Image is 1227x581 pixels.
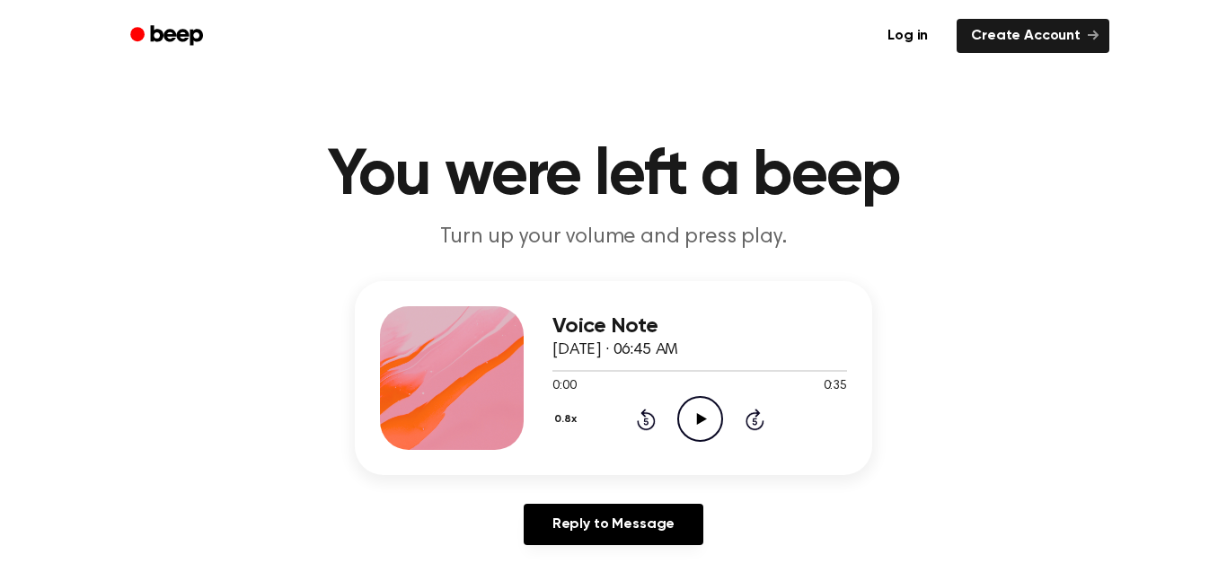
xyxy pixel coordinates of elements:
[524,504,703,545] a: Reply to Message
[552,377,576,396] span: 0:00
[118,19,219,54] a: Beep
[154,144,1073,208] h1: You were left a beep
[552,404,583,435] button: 0.8x
[824,377,847,396] span: 0:35
[552,342,678,358] span: [DATE] · 06:45 AM
[552,314,847,339] h3: Voice Note
[269,223,958,252] p: Turn up your volume and press play.
[957,19,1109,53] a: Create Account
[869,15,946,57] a: Log in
